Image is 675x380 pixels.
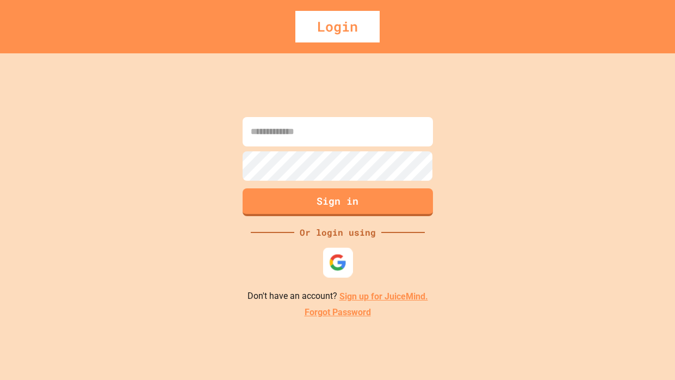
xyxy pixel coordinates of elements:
[294,226,381,239] div: Or login using
[243,188,433,216] button: Sign in
[247,290,428,303] p: Don't have an account?
[295,11,380,42] div: Login
[305,306,371,319] a: Forgot Password
[339,291,428,302] a: Sign up for JuiceMind.
[329,254,346,272] img: google-icon.svg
